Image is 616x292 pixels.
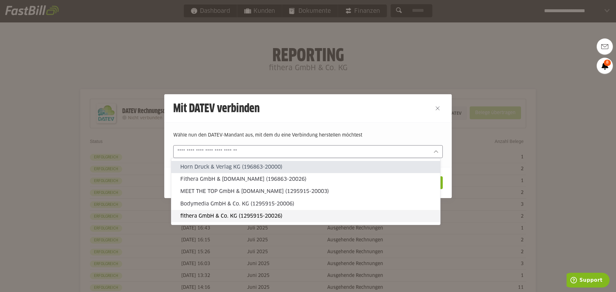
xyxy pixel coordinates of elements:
a: 8 [597,58,613,74]
sl-option: Horn Druck & Verlag KG (196863-20000) [171,161,440,173]
sl-option: MEET THE TOP GmbH & [DOMAIN_NAME] (1295915-20003) [171,185,440,197]
sl-option: Bodymedia GmbH & Co. KG (1295915-20006) [171,198,440,210]
iframe: Öffnet ein Widget, in dem Sie weitere Informationen finden [567,273,610,289]
sl-option: fithera GmbH & Co. KG (1295915-20026) [171,210,440,222]
sl-option: Fithera GmbH & [DOMAIN_NAME] (196863-20026) [171,173,440,185]
p: Wähle nun den DATEV-Mandant aus, mit dem du eine Verbindung herstellen möchtest [173,132,443,139]
span: 8 [604,60,611,66]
